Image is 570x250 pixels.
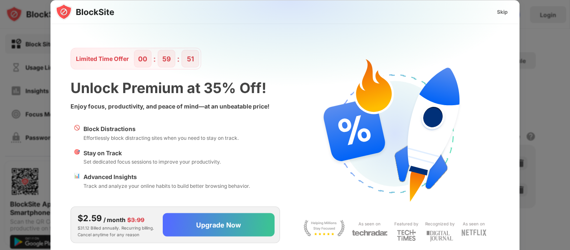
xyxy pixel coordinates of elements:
img: light-stay-focus.svg [303,220,345,236]
img: light-techtimes.svg [397,230,416,241]
div: $2.59 [78,212,102,225]
div: As seen on [463,220,485,227]
div: / month [103,215,126,224]
div: $3.99 [127,215,144,224]
img: light-netflix.svg [462,230,487,236]
div: Featured by [394,220,419,227]
div: As seen on [358,220,381,227]
div: Advanced Insights [83,172,250,182]
img: light-techradar.svg [352,230,388,237]
div: Recognized by [425,220,455,227]
div: Upgrade Now [196,221,241,229]
div: Track and analyze your online habits to build better browsing behavior. [83,182,250,189]
div: Skip [497,8,508,16]
div: $31.12 Billed annually. Recurring billing. Cancel anytime for any reason [78,212,156,238]
div: 📊 [74,172,80,190]
img: light-digital-journal.svg [426,230,453,243]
